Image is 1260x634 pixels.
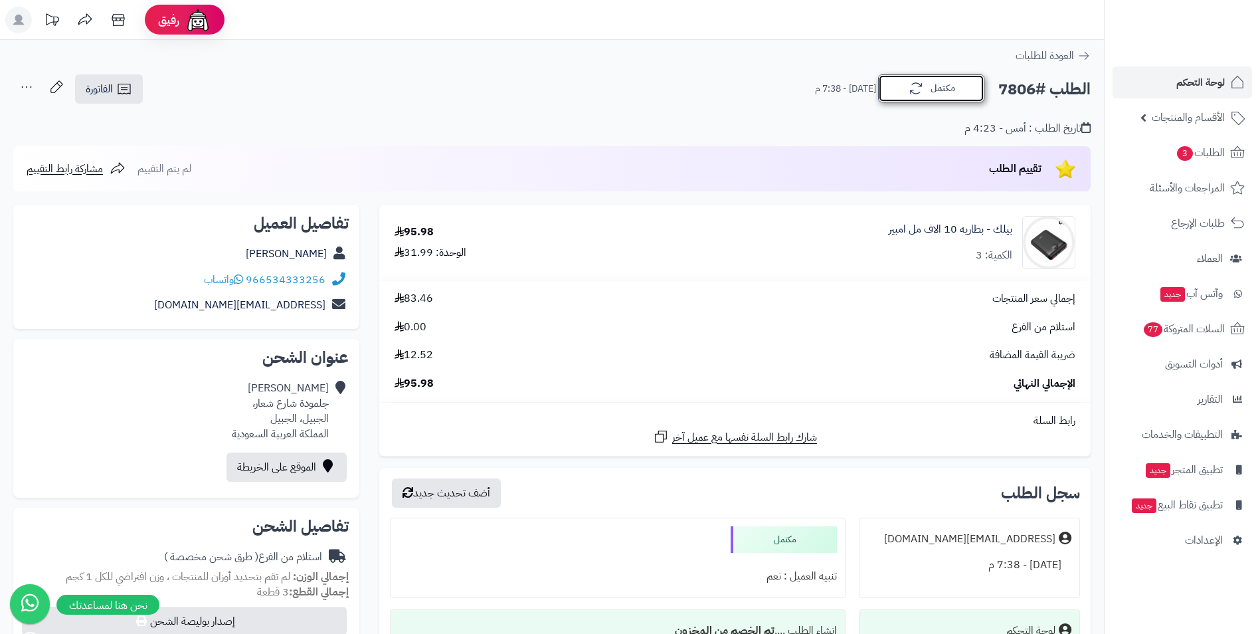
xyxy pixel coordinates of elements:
span: الإعدادات [1185,531,1223,550]
a: المراجعات والأسئلة [1113,172,1252,204]
a: التقارير [1113,383,1252,415]
span: وآتس آب [1159,284,1223,303]
a: [EMAIL_ADDRESS][DOMAIN_NAME] [154,297,325,313]
a: طلبات الإرجاع [1113,207,1252,239]
a: الإعدادات [1113,524,1252,556]
span: الطلبات [1176,144,1225,162]
span: الفاتورة [86,81,113,97]
a: السلات المتروكة77 [1113,313,1252,345]
h2: عنوان الشحن [24,350,349,366]
span: لم يتم التقييم [137,161,191,177]
span: أدوات التسويق [1165,355,1223,373]
h3: سجل الطلب [1001,485,1080,501]
span: 95.98 [395,376,434,391]
h2: الطلب #7806 [998,76,1091,103]
span: لم تقم بتحديد أوزان للمنتجات ، وزن افتراضي للكل 1 كجم [66,569,290,585]
span: السلات المتروكة [1142,320,1225,338]
a: واتساب [204,272,243,288]
span: شارك رابط السلة نفسها مع عميل آخر [672,430,817,445]
a: تطبيق نقاط البيعجديد [1113,489,1252,521]
img: 1732487264-%D8%A8%D8%B7%D8%A7%D8%B1%D9%8A%D8%A9%20%D8%A8%D9%8A%D9%84%D9%83%2010-90x90.jpg [1023,216,1075,269]
span: رفيق [158,12,179,28]
span: إجمالي سعر المنتجات [992,291,1075,306]
img: ai-face.png [185,7,211,33]
span: لوحة التحكم [1176,73,1225,92]
small: [DATE] - 7:38 م [815,82,876,96]
span: العملاء [1197,249,1223,268]
div: مكتمل [731,526,837,553]
small: 3 قطعة [257,584,349,600]
a: بيلك - بطاريه 10 الاف مل امبير [889,222,1012,237]
span: 3 [1177,146,1193,161]
span: التقارير [1198,390,1223,409]
span: 0.00 [395,320,426,335]
a: التطبيقات والخدمات [1113,419,1252,451]
img: logo-2.png [1170,35,1247,63]
div: [PERSON_NAME] جلمودة شارع شعار، الجبيل، الجبيل المملكة العربية السعودية [232,381,329,441]
span: التطبيقات والخدمات [1142,425,1223,444]
a: لوحة التحكم [1113,66,1252,98]
div: استلام من الفرع [164,550,322,565]
a: مشاركة رابط التقييم [27,161,126,177]
span: الأقسام والمنتجات [1152,108,1225,127]
span: 77 [1144,322,1162,337]
span: تطبيق نقاط البيع [1130,496,1223,514]
a: شارك رابط السلة نفسها مع عميل آخر [653,429,817,445]
button: مكتمل [878,74,984,102]
div: رابط السلة [385,413,1085,429]
span: جديد [1160,287,1185,302]
a: الطلبات3 [1113,137,1252,169]
span: 83.46 [395,291,433,306]
span: تطبيق المتجر [1144,461,1223,479]
span: طلبات الإرجاع [1171,214,1225,233]
span: ( طرق شحن مخصصة ) [164,549,258,565]
div: الكمية: 3 [976,248,1012,263]
span: العودة للطلبات [1016,48,1074,64]
span: استلام من الفرع [1012,320,1075,335]
h2: تفاصيل العميل [24,215,349,231]
div: الوحدة: 31.99 [395,245,466,261]
a: الفاتورة [75,74,143,104]
a: العودة للطلبات [1016,48,1091,64]
a: تطبيق المتجرجديد [1113,454,1252,486]
span: ضريبة القيمة المضافة [990,348,1075,363]
div: تاريخ الطلب : أمس - 4:23 م [964,121,1091,136]
a: أدوات التسويق [1113,348,1252,380]
div: [EMAIL_ADDRESS][DOMAIN_NAME] [884,532,1055,547]
span: المراجعات والأسئلة [1150,179,1225,197]
span: تقييم الطلب [989,161,1041,177]
a: وآتس آبجديد [1113,278,1252,310]
div: 95.98 [395,225,434,240]
a: تحديثات المنصة [35,7,68,37]
span: مشاركة رابط التقييم [27,161,103,177]
span: جديد [1132,498,1156,513]
a: العملاء [1113,243,1252,274]
a: [PERSON_NAME] [246,246,327,262]
a: الموقع على الخريطة [226,453,347,482]
span: جديد [1146,463,1170,478]
a: 966534333256 [246,272,325,288]
span: 12.52 [395,348,433,363]
strong: إجمالي القطع: [289,584,349,600]
button: أضف تحديث جديد [392,478,501,508]
h2: تفاصيل الشحن [24,518,349,534]
div: [DATE] - 7:38 م [867,552,1071,578]
strong: إجمالي الوزن: [293,569,349,585]
div: تنبيه العميل : نعم [399,564,837,589]
span: الإجمالي النهائي [1014,376,1075,391]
